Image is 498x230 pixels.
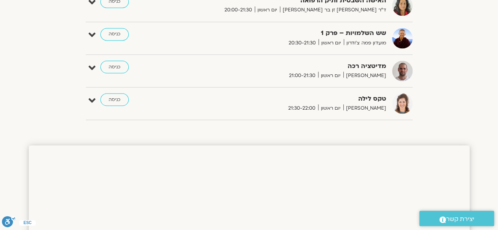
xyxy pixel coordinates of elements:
[446,214,474,224] span: יצירת קשר
[100,28,129,40] a: כניסה
[286,71,318,79] span: 21:00-21:30
[318,104,343,112] span: יום ראשון
[100,93,129,106] a: כניסה
[318,71,343,79] span: יום ראשון
[343,104,386,112] span: [PERSON_NAME]
[286,39,318,47] span: 20:30-21:30
[343,71,386,79] span: [PERSON_NAME]
[318,39,344,47] span: יום ראשון
[255,6,280,14] span: יום ראשון
[285,104,318,112] span: 21:30-22:00
[100,61,129,73] a: כניסה
[222,6,255,14] span: 20:00-21:30
[193,28,386,39] strong: שש השלמויות – פרק 1
[280,6,386,14] span: ד״ר [PERSON_NAME] זן בר [PERSON_NAME]
[193,93,386,104] strong: טקס לילה
[419,211,494,226] a: יצירת קשר
[344,39,386,47] span: מועדון פמה צ'ודרון
[193,61,386,71] strong: מדיטציה רכה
